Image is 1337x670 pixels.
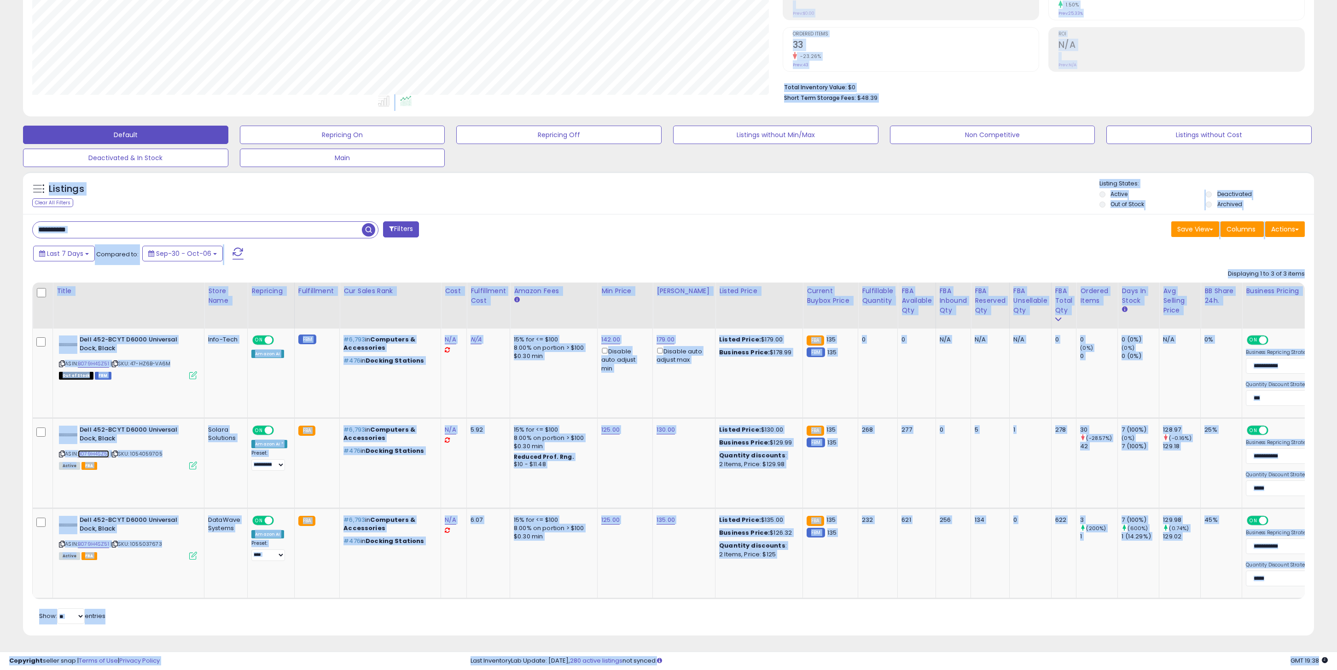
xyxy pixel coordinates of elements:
[514,442,590,451] div: $0.30 min
[47,249,83,258] span: Last 7 Days
[975,286,1006,315] div: FBA Reserved Qty
[1267,517,1282,525] span: OFF
[1228,270,1305,278] div: Displaying 1 to 3 of 3 items
[343,446,360,455] span: #476
[110,540,162,548] span: | SKU: 1055037673
[1267,336,1282,344] span: OFF
[23,126,228,144] button: Default
[975,335,1002,344] div: N/A
[471,335,482,344] a: N/A
[240,149,445,167] button: Main
[251,440,287,448] div: Amazon AI *
[96,250,139,259] span: Compared to:
[1110,190,1128,198] label: Active
[273,517,287,525] span: OFF
[1086,525,1106,532] small: (200%)
[33,246,95,261] button: Last 7 Days
[570,656,622,665] a: 280 active listings
[719,335,796,344] div: $179.00
[1122,532,1159,541] div: 1 (14.29%)
[862,426,890,434] div: 268
[1246,381,1313,388] label: Quantity Discount Strategy:
[81,462,97,470] span: FBA
[719,286,799,296] div: Listed Price
[273,336,287,344] span: OFF
[81,552,97,560] span: FBA
[1080,516,1117,524] div: 3
[514,352,590,360] div: $0.30 min
[471,657,1328,665] div: Last InventoryLab Update: [DATE], not synced.
[1169,434,1191,442] small: (-0.16%)
[901,426,928,434] div: 277
[471,426,503,434] div: 5.92
[343,335,415,352] span: Computers & Accessories
[9,657,160,665] div: seller snap | |
[826,425,836,434] span: 135
[719,542,796,550] div: :
[1227,225,1256,234] span: Columns
[383,221,419,237] button: Filters
[901,516,928,524] div: 621
[514,344,590,352] div: 8.00% on portion > $100
[827,528,837,537] span: 135
[251,350,284,358] div: Amazon AI
[59,552,80,560] span: All listings currently available for purchase on Amazon
[1013,516,1044,524] div: 0
[901,286,931,315] div: FBA Available Qty
[110,360,170,367] span: | SKU: 47-HZ6B-VA6M
[940,286,967,315] div: FBA inbound Qty
[251,286,291,296] div: Repricing
[343,426,434,442] p: in
[298,426,315,436] small: FBA
[59,372,93,380] span: All listings that are currently out of stock and unavailable for purchase on Amazon
[862,335,890,344] div: 0
[793,62,808,68] small: Prev: 43
[719,541,785,550] b: Quantity discounts
[78,540,109,548] a: B079H4SZ51
[514,426,590,434] div: 15% for <= $100
[343,515,415,532] span: Computers & Accessories
[1163,335,1193,344] div: N/A
[251,530,284,538] div: Amazon AI
[719,516,796,524] div: $135.00
[343,286,437,296] div: Cur Sales Rank
[240,126,445,144] button: Repricing On
[471,516,503,524] div: 6.07
[514,434,590,442] div: 8.00% on portion > $100
[208,516,240,532] div: DataWave Systems
[514,461,590,468] div: $10 - $11.48
[445,335,456,344] a: N/A
[79,656,118,665] a: Terms of Use
[59,426,77,444] img: 21MxGhyFYEL._SL40_.jpg
[445,286,463,296] div: Cost
[251,540,287,561] div: Preset:
[1055,286,1073,315] div: FBA Total Qty
[1080,532,1117,541] div: 1
[78,360,109,368] a: B079H4SZ51
[719,425,761,434] b: Listed Price:
[23,149,228,167] button: Deactivated & In Stock
[59,462,80,470] span: All listings currently available for purchase on Amazon
[1265,221,1305,237] button: Actions
[601,425,620,434] a: 125.00
[807,426,824,436] small: FBA
[719,438,770,447] b: Business Price:
[471,286,506,306] div: Fulfillment Cost
[59,426,197,468] div: ASIN:
[1246,472,1313,478] label: Quantity Discount Strategy:
[1217,200,1242,208] label: Archived
[975,426,1002,434] div: 5
[940,516,964,524] div: 256
[890,126,1095,144] button: Non Competitive
[1122,442,1159,451] div: 7 (100%)
[1058,11,1083,16] small: Prev: 25.33%
[1221,221,1264,237] button: Columns
[32,198,73,207] div: Clear All Filters
[901,335,928,344] div: 0
[1122,335,1159,344] div: 0 (0%)
[1163,516,1200,524] div: 129.98
[59,335,77,354] img: 21MxGhyFYEL._SL40_.jpg
[719,550,796,559] div: 2 Items, Price: $125
[1246,349,1313,356] label: Business Repricing Strategy:
[1080,426,1117,434] div: 30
